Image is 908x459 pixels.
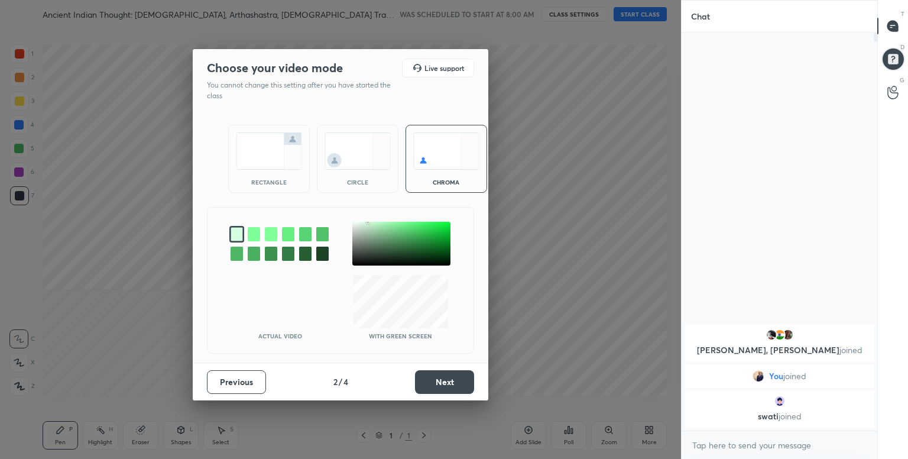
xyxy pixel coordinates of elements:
img: 2fbb53e6f90b485f8ef692028effe56d.jpg [782,329,794,341]
img: circleScreenIcon.acc0effb.svg [325,132,391,170]
span: joined [779,410,802,422]
p: swati [692,412,867,421]
p: Chat [682,1,719,32]
p: Actual Video [258,333,302,339]
h4: 4 [343,376,348,388]
img: chromaScreenIcon.c19ab0a0.svg [413,132,479,170]
img: normalScreenIcon.ae25ed63.svg [236,132,302,170]
h2: Choose your video mode [207,60,343,76]
h5: Live support [424,64,464,72]
img: 71891081_8872FA73-5918-4E07-9D32-2E9A04BE361D.png [774,395,786,407]
div: chroma [423,179,470,185]
button: Next [415,370,474,394]
div: rectangle [245,179,293,185]
span: You [769,371,783,381]
p: You cannot change this setting after you have started the class [207,80,398,101]
h4: 2 [333,376,338,388]
button: Previous [207,370,266,394]
div: grid [682,322,877,431]
p: [PERSON_NAME], [PERSON_NAME] [692,345,867,355]
h4: / [339,376,342,388]
p: With green screen [369,333,432,339]
img: 5861a47a71f9447d96050a15b4452549.jpg [753,370,764,382]
p: G [900,76,904,85]
img: 89c1c4dfa23b4f09aa3d312d1ba3ea04.jpg [774,329,786,341]
div: circle [334,179,381,185]
img: 52d47f86b7d341ddb5440370bcb9fccf.jpg [766,329,777,341]
p: T [901,9,904,18]
span: joined [783,371,806,381]
span: joined [839,344,862,355]
p: D [900,43,904,51]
